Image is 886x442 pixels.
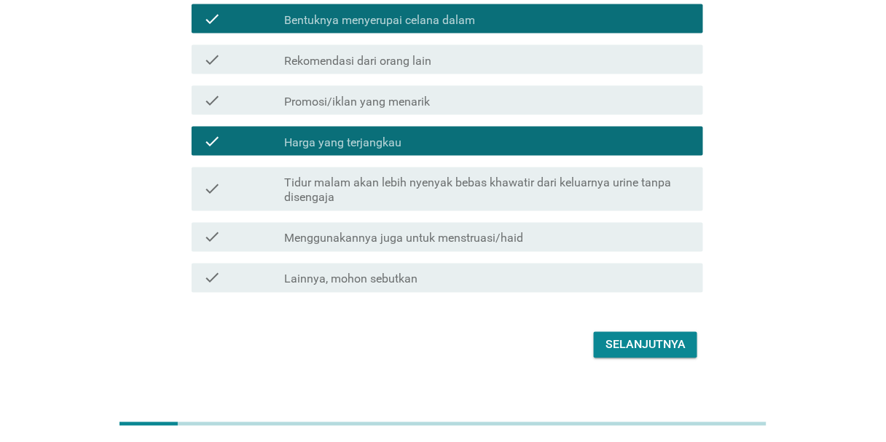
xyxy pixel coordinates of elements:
i: check [203,133,221,150]
i: check [203,51,221,68]
i: check [203,229,221,246]
i: check [203,173,221,205]
i: check [203,92,221,109]
label: Promosi/iklan yang menarik [284,95,430,109]
label: Lainnya, mohon sebutkan [284,272,417,287]
i: check [203,269,221,287]
label: Bentuknya menyerupai celana dalam [284,13,475,28]
div: Selanjutnya [605,336,686,354]
label: Menggunakannya juga untuk menstruasi/haid [284,232,523,246]
label: Rekomendasi dari orang lain [284,54,431,68]
label: Tidur malam akan lebih nyenyak bebas khawatir dari keluarnya urine tanpa disengaja [284,176,691,205]
button: Selanjutnya [594,332,697,358]
label: Harga yang terjangkau [284,135,401,150]
i: check [203,10,221,28]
